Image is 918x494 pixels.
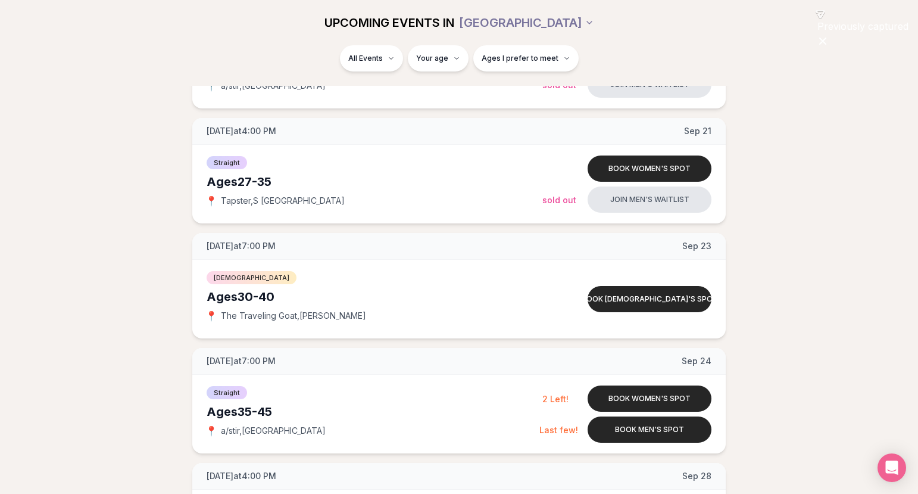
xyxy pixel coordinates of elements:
[473,45,579,72] button: Ages I prefer to meet
[588,386,711,412] button: Book women's spot
[207,271,296,284] span: [DEMOGRAPHIC_DATA]
[459,10,594,36] button: [GEOGRAPHIC_DATA]
[207,311,216,321] span: 📍
[207,355,276,367] span: [DATE] at 7:00 PM
[207,173,542,190] div: Ages 27-35
[684,125,711,137] span: Sep 21
[482,54,558,63] span: Ages I prefer to meet
[207,470,276,482] span: [DATE] at 4:00 PM
[542,394,569,404] span: 2 Left!
[682,355,711,367] span: Sep 24
[408,45,469,72] button: Your age
[207,81,216,91] span: 📍
[878,453,906,482] div: Open Intercom Messenger
[416,54,448,63] span: Your age
[588,417,711,443] button: Book men's spot
[207,240,276,252] span: [DATE] at 7:00 PM
[221,80,326,92] span: a/stir , [GEOGRAPHIC_DATA]
[221,195,345,207] span: Tapster , S [GEOGRAPHIC_DATA]
[539,425,578,435] span: Last few!
[682,240,711,252] span: Sep 23
[340,45,403,72] button: All Events
[682,470,711,482] span: Sep 28
[207,156,247,169] span: Straight
[588,286,711,312] button: Book [DEMOGRAPHIC_DATA]'s spot
[221,425,326,437] span: a/stir , [GEOGRAPHIC_DATA]
[588,156,711,182] button: Book women's spot
[542,195,576,205] span: Sold Out
[207,426,216,436] span: 📍
[207,196,216,206] span: 📍
[207,288,542,305] div: Ages 30-40
[207,125,276,137] span: [DATE] at 4:00 PM
[348,54,383,63] span: All Events
[324,14,454,31] span: UPCOMING EVENTS IN
[207,403,539,420] div: Ages 35-45
[221,310,366,322] span: The Traveling Goat , [PERSON_NAME]
[207,386,247,399] span: Straight
[588,187,711,213] button: Join men's waitlist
